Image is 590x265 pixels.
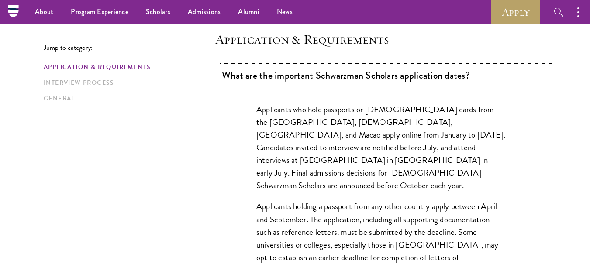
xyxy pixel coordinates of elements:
p: Jump to category: [44,44,215,52]
button: What are the important Schwarzman Scholars application dates? [222,65,553,85]
a: Application & Requirements [44,62,210,72]
p: Applicants who hold passports or [DEMOGRAPHIC_DATA] cards from the [GEOGRAPHIC_DATA], [DEMOGRAPHI... [256,103,505,192]
a: Interview Process [44,78,210,87]
a: General [44,94,210,103]
h4: Application & Requirements [215,31,546,48]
